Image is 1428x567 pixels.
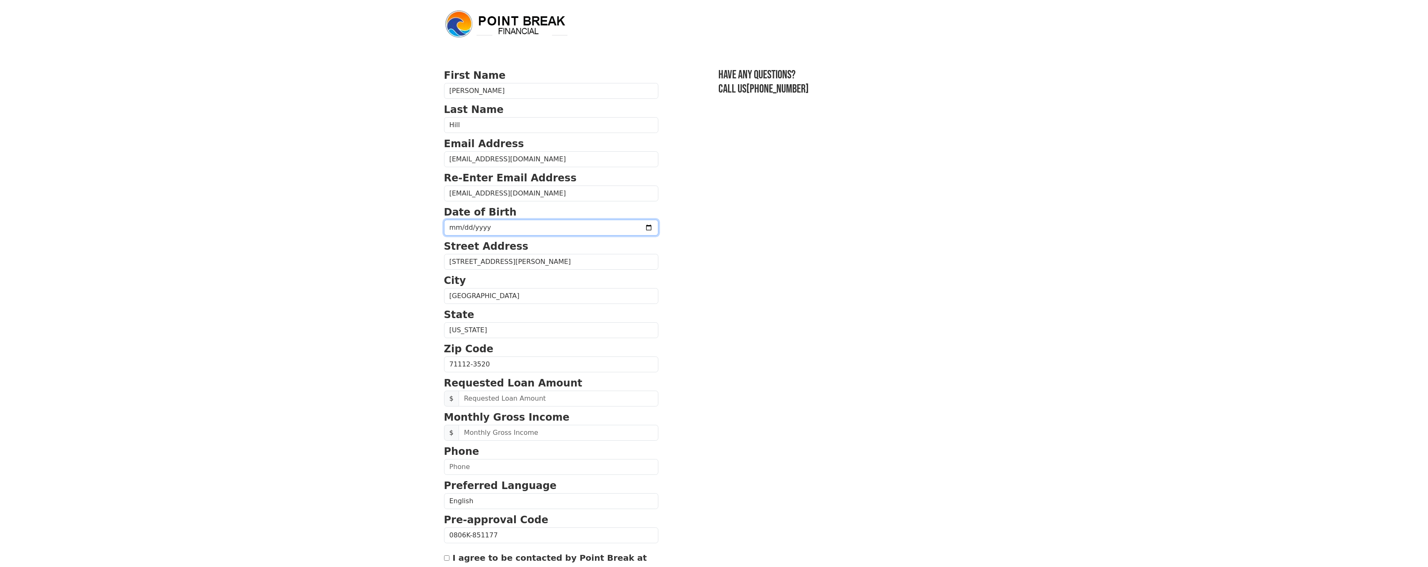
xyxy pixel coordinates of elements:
strong: Re-Enter Email Address [444,172,577,184]
input: Street Address [444,254,658,270]
strong: Date of Birth [444,206,517,218]
span: $ [444,425,459,441]
strong: Street Address [444,241,529,252]
input: Last Name [444,117,658,133]
input: Pre-approval Code [444,527,658,543]
strong: Phone [444,446,479,457]
input: City [444,288,658,304]
p: Monthly Gross Income [444,410,658,425]
input: Zip Code [444,356,658,372]
strong: Pre-approval Code [444,514,549,526]
strong: First Name [444,70,506,81]
strong: City [444,275,466,286]
strong: Preferred Language [444,480,557,492]
strong: Zip Code [444,343,494,355]
input: First Name [444,83,658,99]
input: Requested Loan Amount [459,391,658,406]
input: Re-Enter Email Address [444,186,658,201]
h3: Call us [718,82,984,96]
strong: Last Name [444,104,504,115]
input: Email Address [444,151,658,167]
span: $ [444,391,459,406]
strong: Requested Loan Amount [444,377,582,389]
input: Monthly Gross Income [459,425,658,441]
strong: Email Address [444,138,524,150]
strong: State [444,309,474,321]
img: logo.png [444,9,569,39]
input: Phone [444,459,658,475]
h3: Have any questions? [718,68,984,82]
a: [PHONE_NUMBER] [746,82,809,96]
